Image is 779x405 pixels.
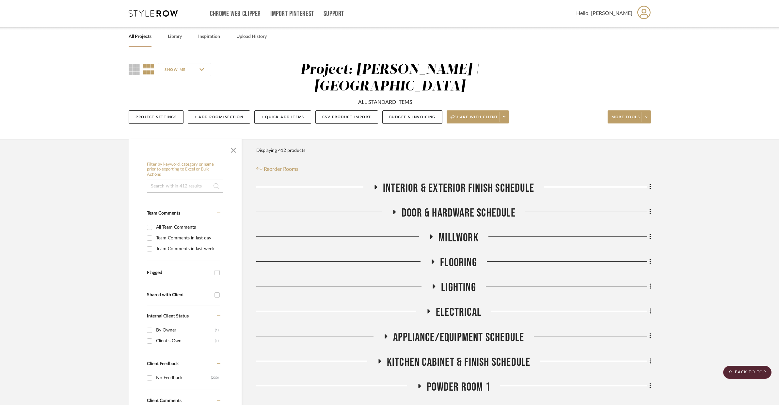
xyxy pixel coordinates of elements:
button: Share with client [447,110,509,123]
span: Reorder Rooms [264,165,298,173]
span: Client Comments [147,398,182,403]
span: Lighting [441,281,476,295]
span: Hello, [PERSON_NAME] [576,9,632,17]
div: All Team Comments [156,222,219,233]
button: Budget & Invoicing [382,110,442,124]
div: Displaying 412 products [256,144,305,157]
div: Team Comments in last day [156,233,219,243]
div: Project: [PERSON_NAME] | [GEOGRAPHIC_DATA] [300,63,480,93]
button: Reorder Rooms [256,165,298,173]
h6: Filter by keyword, category or name prior to exporting to Excel or Bulk Actions [147,162,223,177]
a: Chrome Web Clipper [210,11,261,17]
a: Import Pinterest [270,11,314,17]
div: (230) [211,373,219,383]
button: Project Settings [129,110,183,124]
span: Internal Client Status [147,314,189,318]
button: More tools [608,110,651,123]
button: CSV Product Import [315,110,378,124]
span: Team Comments [147,211,180,216]
div: (1) [215,336,219,346]
span: Electrical [436,305,481,319]
a: Upload History [236,32,267,41]
div: (1) [215,325,219,335]
input: Search within 412 results [147,180,223,193]
span: Millwork [438,231,479,245]
div: Client's Own [156,336,215,346]
a: Library [168,32,182,41]
span: Flooring [440,256,477,270]
span: Appliance/Equipment Schedule [393,331,524,345]
div: By Owner [156,325,215,335]
div: No Feedback [156,373,211,383]
span: POWDER ROOM 1 [427,380,490,394]
scroll-to-top-button: BACK TO TOP [723,366,771,379]
span: More tools [612,115,640,124]
a: Inspiration [198,32,220,41]
span: Door & Hardware Schedule [402,206,516,220]
button: + Quick Add Items [254,110,311,124]
div: Flagged [147,270,211,276]
a: All Projects [129,32,151,41]
div: Shared with Client [147,292,211,298]
button: + Add Room/Section [188,110,250,124]
div: ALL STANDARD ITEMS [358,98,412,106]
span: Kitchen Cabinet & Finish Schedule [387,355,531,369]
div: Team Comments in last week [156,244,219,254]
span: Client Feedback [147,362,179,366]
span: Interior & Exterior Finish Schedule [383,181,534,195]
a: Support [324,11,344,17]
span: Share with client [451,115,498,124]
button: Close [227,142,240,155]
